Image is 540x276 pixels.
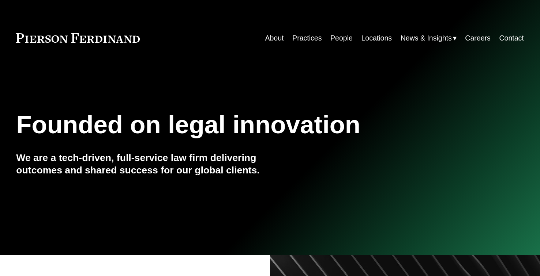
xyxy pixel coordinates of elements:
a: People [330,31,353,45]
a: Practices [292,31,322,45]
a: folder dropdown [401,31,457,45]
a: Careers [465,31,490,45]
a: About [265,31,284,45]
h1: Founded on legal innovation [16,110,439,139]
span: News & Insights [401,32,452,45]
h4: We are a tech-driven, full-service law firm delivering outcomes and shared success for our global... [16,152,270,177]
a: Locations [361,31,392,45]
a: Contact [499,31,524,45]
